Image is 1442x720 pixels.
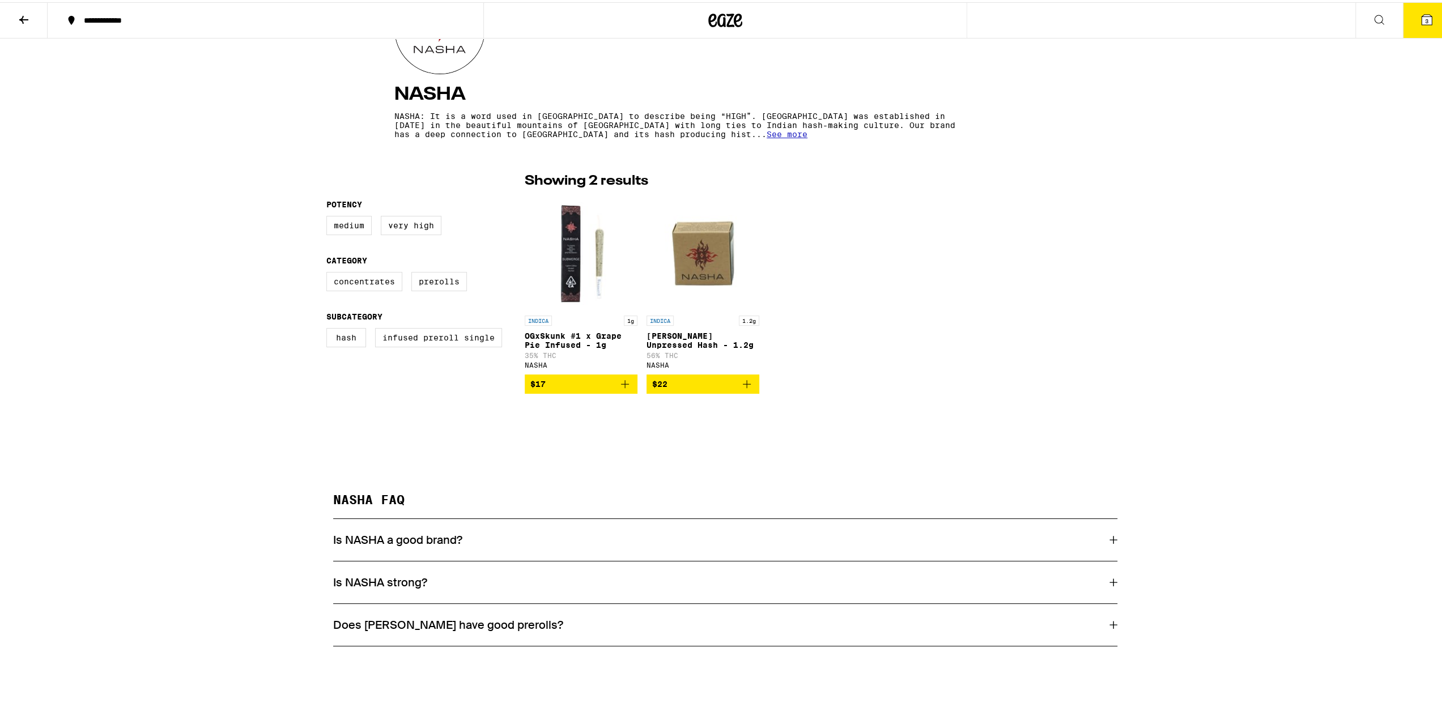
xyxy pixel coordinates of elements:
p: Showing 2 results [525,169,648,189]
span: $17 [530,377,546,386]
span: 3 [1425,15,1428,22]
span: $22 [652,377,667,386]
h4: NASHA [394,83,1056,101]
span: See more [767,127,807,137]
img: NASHA - Donny Burger Unpressed Hash - 1.2g [646,194,759,308]
legend: Subcategory [326,310,382,319]
legend: Potency [326,198,362,207]
h2: NASHA FAQ [333,492,1117,517]
h3: Is NASHA a good brand? [333,530,462,545]
a: Open page for Donny Burger Unpressed Hash - 1.2g from NASHA [646,194,759,372]
div: NASHA [525,359,637,367]
p: 56% THC [646,350,759,357]
p: 35% THC [525,350,637,357]
a: Open page for OGxSkunk #1 x Grape Pie Infused - 1g from NASHA [525,194,637,372]
legend: Category [326,254,367,263]
img: NASHA - OGxSkunk #1 x Grape Pie Infused - 1g [525,194,637,308]
label: Medium [326,214,372,233]
p: INDICA [646,313,674,323]
p: 1.2g [739,313,759,323]
h3: Does [PERSON_NAME] have good prerolls? [333,615,563,630]
p: 1g [624,313,637,323]
label: Infused Preroll Single [375,326,502,345]
span: Hi. Need any help? [7,8,82,17]
button: Add to bag [525,372,637,391]
label: Prerolls [411,270,467,289]
p: INDICA [525,313,552,323]
label: Concentrates [326,270,402,289]
label: Very High [381,214,441,233]
p: NASHA: It is a word used in [GEOGRAPHIC_DATA] to describe being “HIGH”. [GEOGRAPHIC_DATA] was est... [394,109,956,137]
p: [PERSON_NAME] Unpressed Hash - 1.2g [646,329,759,347]
div: NASHA [646,359,759,367]
h3: Is NASHA strong? [333,573,427,587]
button: Add to bag [646,372,759,391]
p: OGxSkunk #1 x Grape Pie Infused - 1g [525,329,637,347]
label: Hash [326,326,366,345]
